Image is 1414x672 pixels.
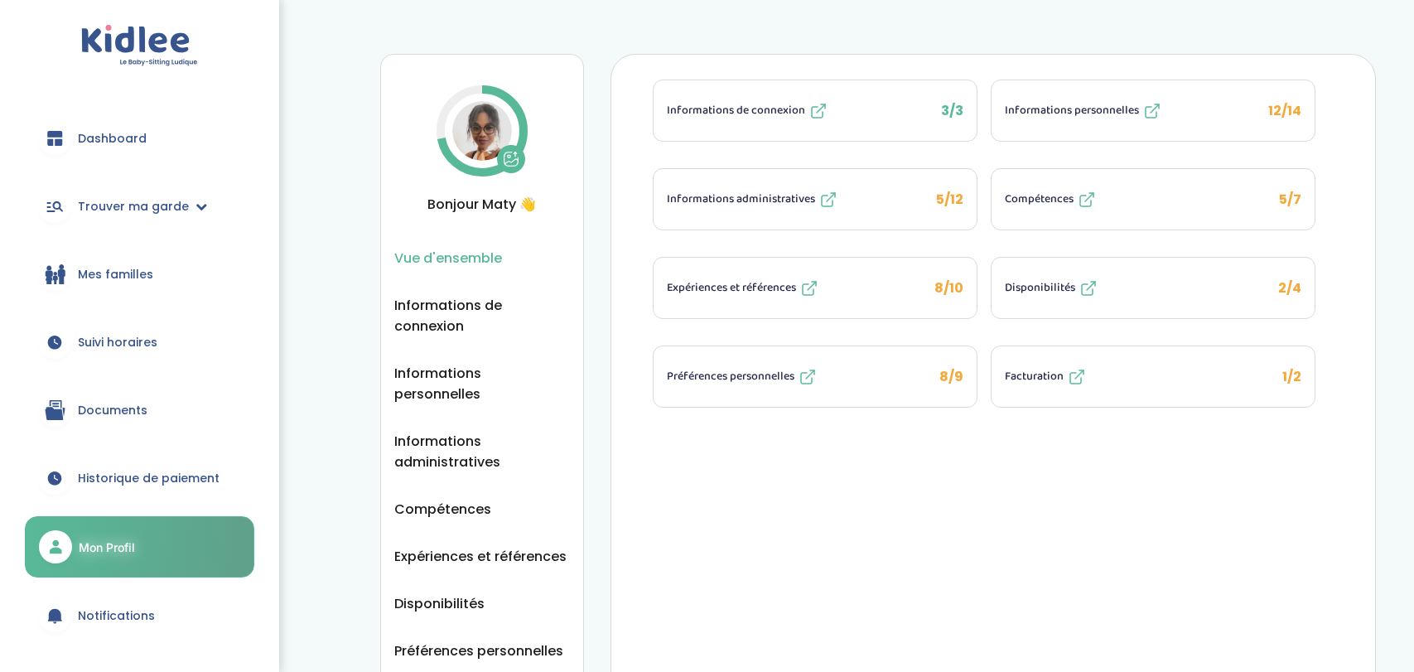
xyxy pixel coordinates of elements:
span: Informations administratives [667,191,815,208]
img: Avatar [452,101,512,161]
span: Disponibilités [1005,279,1075,297]
button: Informations administratives [394,431,570,472]
button: Expériences et références 8/10 [654,258,977,318]
a: Trouver ma garde [25,176,254,236]
a: Historique de paiement [25,448,254,508]
a: Mes familles [25,244,254,304]
span: Documents [78,402,147,419]
span: Suivi horaires [78,334,157,351]
span: Dashboard [78,130,147,147]
span: Préférences personnelles [667,368,794,385]
span: Facturation [1005,368,1064,385]
a: Dashboard [25,109,254,168]
li: 3/3 [653,80,977,142]
span: 1/2 [1282,367,1301,386]
button: Informations de connexion [394,295,570,336]
span: Mon Profil [79,539,135,556]
span: Notifications [78,607,155,625]
span: 12/14 [1268,101,1301,120]
li: 1/2 [991,346,1315,408]
button: Informations personnelles [394,363,570,404]
span: 8/9 [939,367,963,386]
button: Préférences personnelles 8/9 [654,346,977,407]
button: Expériences et références [394,546,567,567]
button: Disponibilités [394,593,485,614]
li: 5/7 [991,168,1315,230]
a: Documents [25,380,254,440]
li: 12/14 [991,80,1315,142]
button: Facturation 1/2 [992,346,1315,407]
a: Suivi horaires [25,312,254,372]
button: Informations administratives 5/12 [654,169,977,230]
span: 8/10 [934,278,963,297]
span: Bonjour Maty 👋 [394,194,570,215]
span: 5/7 [1279,190,1301,209]
button: Disponibilités 2/4 [992,258,1315,318]
button: Vue d'ensemble [394,248,502,268]
span: Mes familles [78,266,153,283]
button: Compétences [394,499,491,520]
span: 3/3 [941,101,963,120]
a: Notifications [25,586,254,645]
img: logo.svg [81,25,198,67]
span: 2/4 [1278,278,1301,297]
button: Informations de connexion 3/3 [654,80,977,141]
li: 8/9 [653,346,977,408]
li: 5/12 [653,168,977,230]
span: Expériences et références [667,279,796,297]
span: Informations personnelles [1005,102,1139,119]
span: Historique de paiement [78,470,220,487]
a: Mon Profil [25,516,254,578]
li: 8/10 [653,257,977,319]
li: 2/4 [991,257,1315,319]
button: Préférences personnelles [394,641,563,661]
button: Informations personnelles 12/14 [992,80,1315,141]
button: Compétences 5/7 [992,169,1315,230]
span: Informations de connexion [667,102,805,119]
span: Trouver ma garde [78,198,189,215]
span: Compétences [1005,191,1074,208]
span: 5/12 [936,190,963,209]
